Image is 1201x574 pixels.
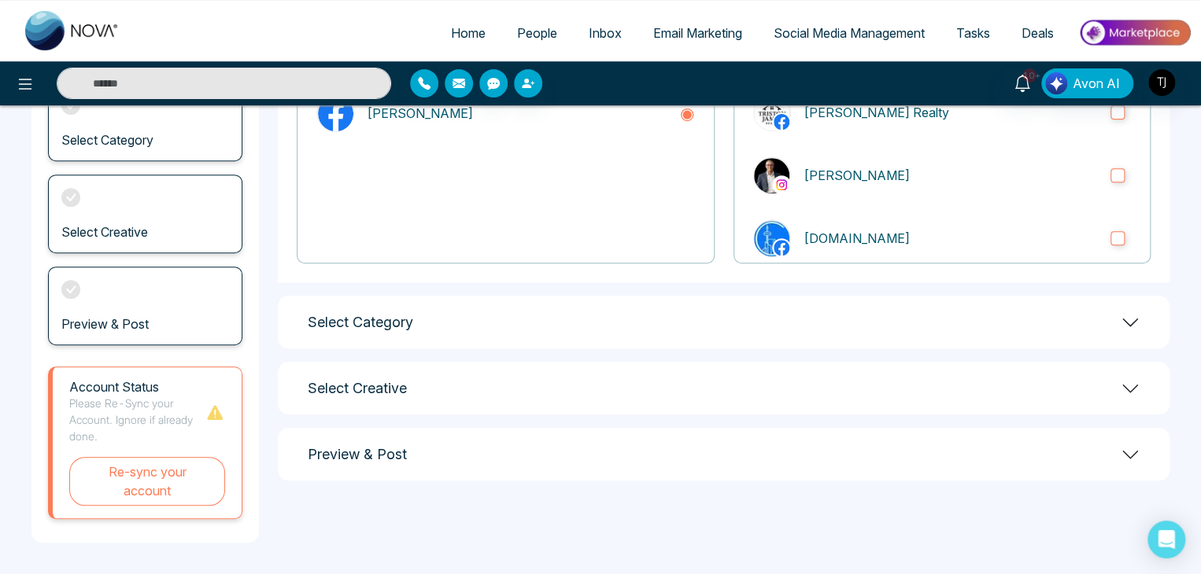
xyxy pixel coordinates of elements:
img: Nova CRM Logo [25,11,120,50]
a: Deals [1006,18,1070,48]
a: Inbox [573,18,637,48]
span: Avon AI [1073,74,1120,93]
span: Home [451,25,486,41]
button: Re-sync your account [69,457,225,506]
h3: Select Category [61,133,153,148]
div: Open Intercom Messenger [1147,521,1185,558]
span: Inbox [589,25,622,41]
p: Please Re-Sync your Account. Ignore if already done. [69,395,205,444]
img: Lead Flow [1045,72,1067,94]
a: Email Marketing [637,18,758,48]
span: Social Media Management [774,25,925,41]
p: [PERSON_NAME] [367,104,666,123]
span: Deals [1022,25,1054,41]
img: User Avatar [1148,69,1175,96]
p: [PERSON_NAME] Realty [804,103,1098,122]
input: CondoHub.ca[DOMAIN_NAME] [1110,231,1125,245]
span: Email Marketing [653,25,742,41]
h1: Account Status [69,380,205,395]
img: Market-place.gif [1077,15,1192,50]
span: 10+ [1022,68,1037,83]
a: 10+ [1003,68,1041,96]
a: Tasks [940,18,1006,48]
img: instagram [774,177,789,193]
p: [PERSON_NAME] [804,166,1098,185]
h1: Select Category [308,314,413,331]
span: Tasks [956,25,990,41]
img: Triston James [754,158,789,193]
h3: Preview & Post [61,317,149,332]
img: Triston James Realty [754,95,789,131]
a: Home [435,18,501,48]
h1: Preview & Post [308,446,407,463]
a: Social Media Management [758,18,940,48]
img: CondoHub.ca [754,221,789,256]
h1: Select Creative [308,380,407,397]
input: Triston James Realty[PERSON_NAME] Realty [1110,105,1125,120]
a: People [501,18,573,48]
p: [DOMAIN_NAME] [804,229,1098,248]
span: People [517,25,557,41]
button: Avon AI [1041,68,1133,98]
h3: Select Creative [61,225,148,240]
input: instagramTriston James[PERSON_NAME] [1110,168,1125,182]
